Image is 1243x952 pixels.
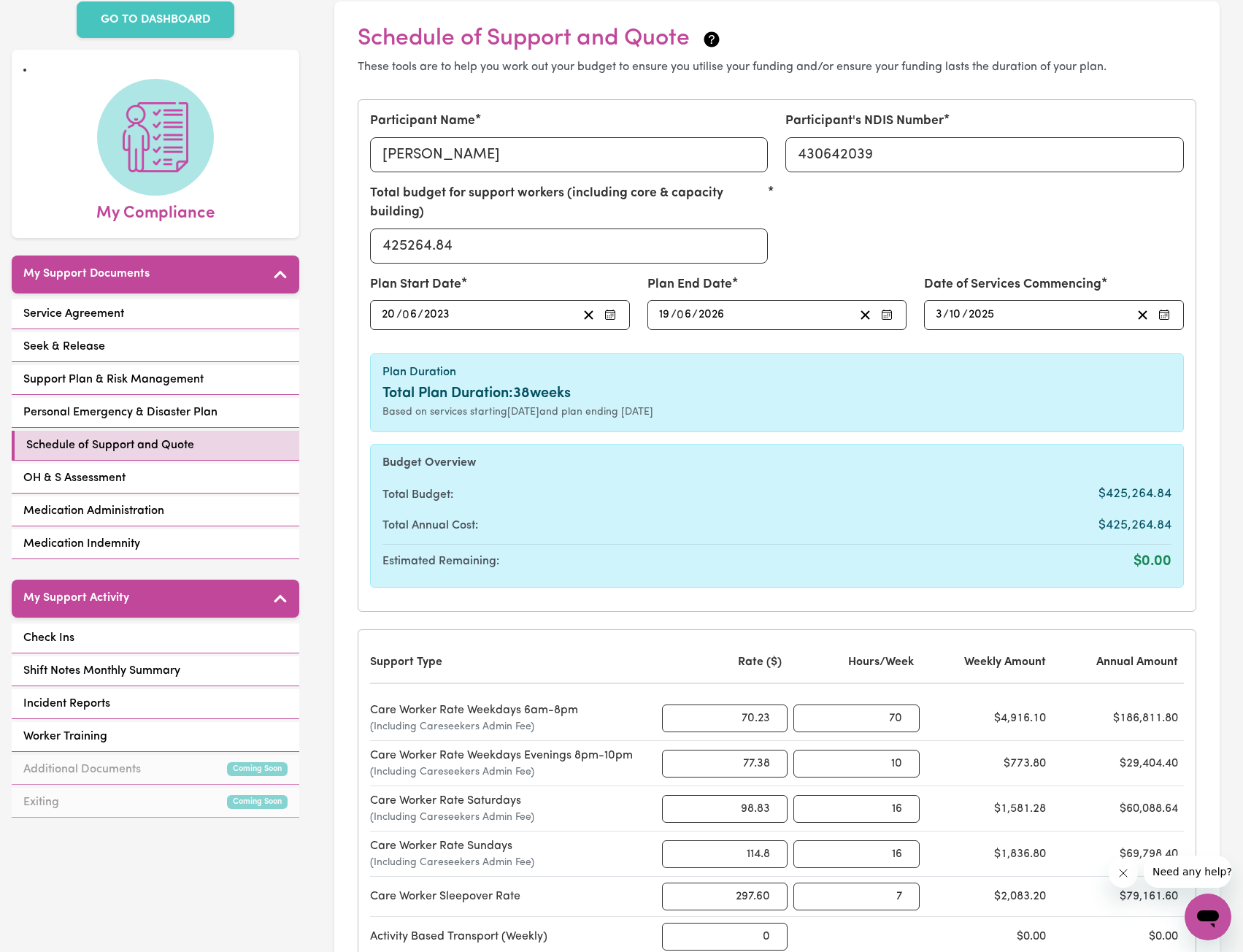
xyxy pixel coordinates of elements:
div: $4,916.10 [925,710,1052,727]
a: Medication Indemnity [12,529,299,559]
span: 0 [402,309,409,320]
p: These tools are to help you work out your budget to ensure you utilise your funding and/or ensure... [358,58,1196,76]
span: (Including Careseekers Admin Fee) [370,764,644,780]
a: Service Agreement [12,299,299,329]
div: $773.80 [925,755,1052,772]
span: (Including Careseekers Admin Fee) [370,810,644,825]
span: (Including Careseekers Admin Fee) [370,855,644,870]
iframe: Message from company [1144,856,1231,888]
span: Total Budget: [382,486,453,504]
input: -- [677,305,692,325]
div: $1,581.28 [925,800,1052,818]
h5: My Support Activity [23,591,129,605]
input: -- [403,305,417,325]
button: My Support Activity [12,580,299,618]
div: Support Type [370,653,656,671]
a: ExitingComing Soon [12,788,299,818]
span: Medication Indemnity [23,535,140,553]
h5: My Support Documents [23,267,150,281]
a: Shift Notes Monthly Summary [12,656,299,686]
div: Weekly Amount [925,653,1052,671]
button: My Support Documents [12,256,299,293]
span: 0 [677,309,684,320]
a: Check Ins [12,623,299,653]
input: ---- [968,305,996,325]
label: Date of Services Commencing [924,275,1101,294]
span: Support Plan & Risk Management [23,371,204,388]
span: Shift Notes Monthly Summary [23,662,180,680]
label: Plan End Date [647,275,732,294]
small: Coming Soon [227,762,288,776]
div: $60,088.64 [1058,800,1184,818]
span: Additional Documents [23,761,141,778]
a: Worker Training [12,722,299,752]
input: -- [949,305,962,325]
div: Activity Based Transport (Weekly) [370,928,656,945]
input: -- [658,305,671,325]
a: Support Plan & Risk Management [12,365,299,395]
h6: Budget Overview [382,456,1171,470]
span: / [943,308,949,321]
small: Coming Soon [227,795,288,809]
h2: Schedule of Support and Quote [358,25,1196,53]
span: Medication Administration [23,502,164,520]
span: Need any help? [9,10,88,22]
a: My Compliance [23,79,288,226]
div: Rate ($) [662,653,788,671]
span: Exiting [23,794,59,811]
label: Total budget for support workers (including core & capacity building) [370,184,769,223]
div: $0.00 [1058,928,1184,945]
a: OH & S Assessment [12,464,299,494]
div: $79,161.60 [1058,888,1184,905]
div: $69,798.40 [1058,845,1184,863]
div: $1,836.80 [925,845,1052,863]
label: Plan Start Date [370,275,461,294]
div: Care Worker Rate Weekdays 6am-8pm [370,702,656,734]
div: $29,404.40 [1058,755,1184,772]
iframe: Close message [1109,859,1138,888]
input: -- [381,305,396,325]
label: Participant's NDIS Number [785,112,944,131]
input: ---- [698,305,726,325]
div: $186,811.80 [1058,710,1184,727]
a: GO TO DASHBOARD [77,1,234,38]
div: Care Worker Rate Weekdays Evenings 8pm-10pm [370,747,656,780]
label: Participant Name [370,112,475,131]
input: ---- [423,305,451,325]
span: Personal Emergency & Disaster Plan [23,404,218,421]
span: (Including Careseekers Admin Fee) [370,719,644,734]
span: / [396,308,402,321]
div: $2,083.20 [925,888,1052,905]
span: OH & S Assessment [23,469,126,487]
iframe: Button to launch messaging window [1185,894,1231,940]
span: / [962,308,968,321]
input: -- [935,305,943,325]
span: Total Annual Cost: [382,517,478,534]
span: Estimated Remaining: [382,553,499,570]
a: Schedule of Support and Quote [12,431,299,461]
div: Annual Amount [1058,653,1184,671]
div: Care Worker Sleepover Rate [370,888,656,905]
span: Seek & Release [23,338,105,356]
span: $425,264.84 [1098,516,1171,535]
span: Service Agreement [23,305,124,323]
span: / [692,308,698,321]
h6: Plan Duration [382,366,1171,380]
a: Personal Emergency & Disaster Plan [12,398,299,428]
a: Medication Administration [12,496,299,526]
div: Based on services starting [DATE] and plan ending [DATE] [382,404,1171,420]
span: My Compliance [96,196,215,226]
a: Incident Reports [12,689,299,719]
div: Hours/Week [793,653,920,671]
span: $0.00 [1134,550,1171,572]
span: $425,264.84 [1098,485,1171,504]
a: Additional DocumentsComing Soon [12,755,299,785]
div: Care Worker Rate Sundays [370,837,656,870]
span: Check Ins [23,629,74,647]
span: / [671,308,677,321]
span: Schedule of Support and Quote [26,437,194,454]
span: Worker Training [23,728,107,745]
span: Incident Reports [23,695,110,713]
a: Seek & Release [12,332,299,362]
span: / [417,308,423,321]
